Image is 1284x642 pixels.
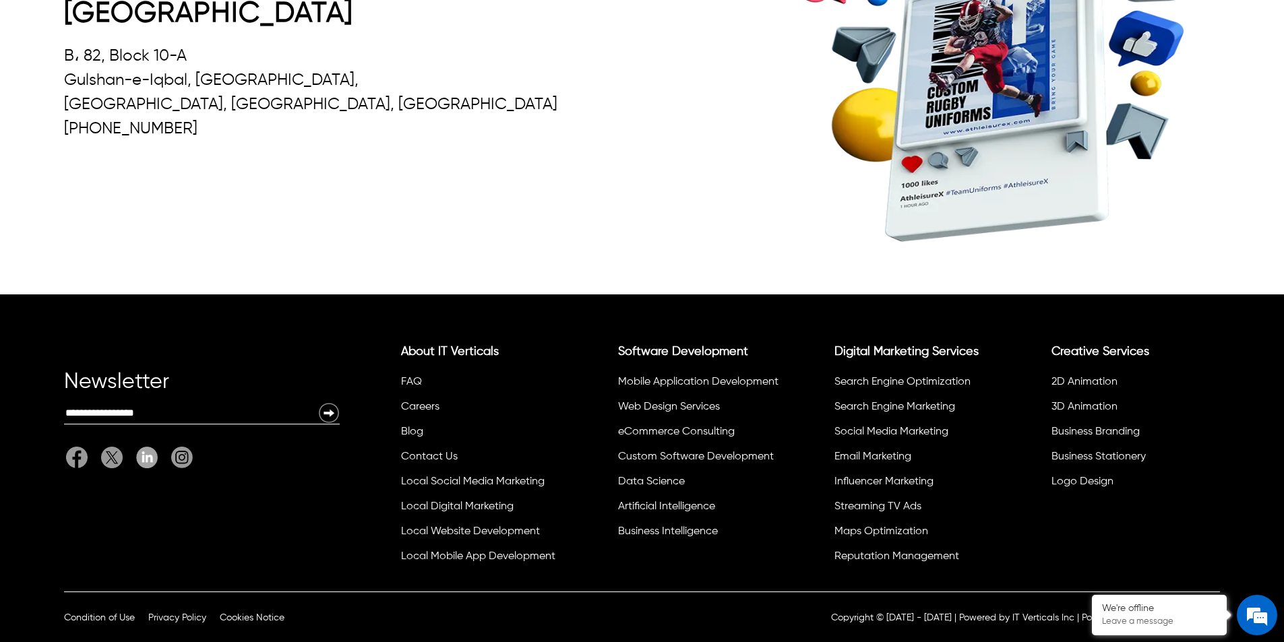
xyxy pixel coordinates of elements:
a: Business Branding [1051,426,1140,437]
li: Business Stationery [1049,447,1213,472]
li: Contact Us [399,447,563,472]
li: Influencer Marketing [832,472,996,496]
a: Maps Optimization [834,526,928,537]
a: Local Website Development [401,526,540,537]
a: Logo Design [1051,476,1113,487]
p: Copyright © [DATE] - [DATE] | Powered by IT Verticals Inc [831,611,1074,624]
a: Privacy Policy [148,613,206,622]
img: Facebook [66,447,88,468]
li: Business Branding [1049,422,1213,447]
a: Condition of Use [64,613,135,622]
a: Influencer Marketing [834,476,934,487]
a: Linkedin [129,447,164,468]
li: eCommerce Consulting [616,422,780,447]
li: Local Social Media Marketing [399,472,563,496]
li: Custom Software Development [616,447,780,472]
a: Search Engine Optimization [834,377,971,387]
a: Social Media Marketing [834,426,948,437]
a: Artificial Intelligence [618,501,715,512]
div: | [1077,611,1079,624]
li: Artificial Intelligence [616,496,780,521]
li: Local Website Development [399,521,563,546]
a: Streaming TV Ads [834,501,921,512]
a: Data Science [618,476,685,487]
li: Email Marketing [832,447,996,472]
div: Newsletter [64,375,340,402]
p: Gulshan-e-Iqbal, [GEOGRAPHIC_DATA], [64,68,694,92]
li: Blog [399,422,563,447]
li: Local Mobile App Development [399,546,563,571]
a: Local Mobile App Development [401,551,555,562]
a: Email Marketing [834,451,911,462]
li: 2D Animation [1049,372,1213,397]
li: Streaming TV Ads [832,496,996,521]
p: B، 82, Block 10-A [64,44,694,68]
div: We're offline [1102,603,1217,614]
li: 3D Animation [1049,397,1213,422]
li: Social Media Marketing [832,422,996,447]
a: Cookies Notice [220,613,284,622]
p: [PHONE_NUMBER] [64,117,694,141]
li: Local Digital Marketing [399,496,563,521]
li: Mobile Application Development [616,372,780,397]
a: Custom Software Development [618,451,774,462]
a: eCommerce Consulting [618,426,735,437]
a: Software Development [618,346,748,358]
a: Twitter [94,447,129,468]
li: Search Engine Marketing [832,397,996,422]
img: Linkedin [136,447,158,468]
li: Business Intelligence [616,521,780,546]
a: Mobile Application Development [618,377,778,387]
a: Local Digital Marketing [401,501,514,512]
li: Careers [399,397,563,422]
a: Search Engine Marketing [834,402,955,412]
img: Twitter [101,447,123,468]
a: FAQ [401,377,422,387]
a: About IT Verticals [401,346,499,358]
li: Data Science [616,472,780,496]
a: 3D Animation [1051,402,1118,412]
a: Careers [401,402,439,412]
a: Blog [401,426,423,437]
p: Leave a message [1102,616,1217,627]
li: FAQ [399,372,563,397]
img: Newsletter Submit [318,402,340,424]
p: [GEOGRAPHIC_DATA], [GEOGRAPHIC_DATA], [GEOGRAPHIC_DATA] [64,92,694,117]
a: Local Social Media Marketing [401,476,545,487]
img: It Verticals Instagram [171,447,193,468]
li: Web Design Services [616,397,780,422]
a: Creative Services [1051,346,1149,358]
a: Contact Us [401,451,458,462]
a: 2D Animation [1051,377,1118,387]
li: Reputation Management [832,546,996,571]
li: Maps Optimization [832,521,996,546]
li: Search Engine Optimization [832,372,996,397]
a: It Verticals Instagram [164,447,193,468]
a: Reputation Management [834,551,959,562]
li: Logo Design [1049,472,1213,496]
a: Facebook [66,447,94,468]
a: Digital Marketing Services [834,346,979,358]
a: Business Stationery [1051,451,1146,462]
a: Business Intelligence [618,526,718,537]
div: Powered by [1082,611,1196,624]
a: Web Design Services [618,402,720,412]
